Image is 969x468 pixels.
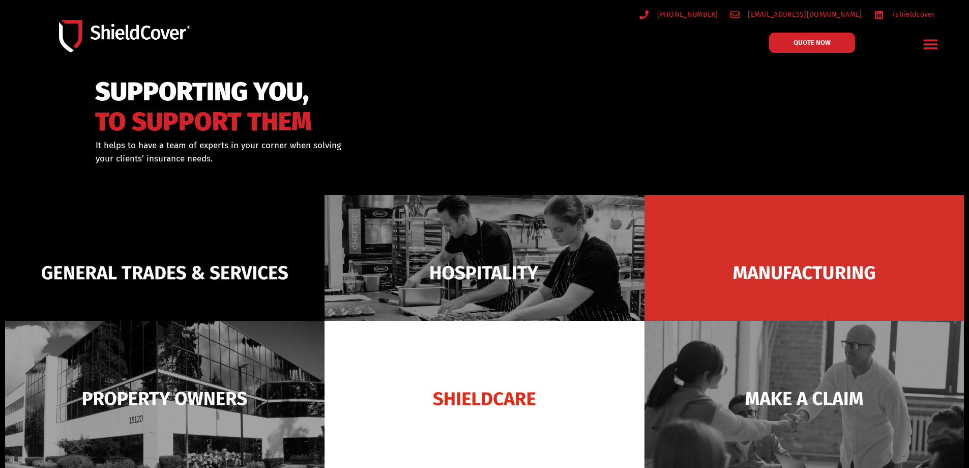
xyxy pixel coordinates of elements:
div: It helps to have a team of experts in your corner when solving [96,139,537,165]
a: [EMAIL_ADDRESS][DOMAIN_NAME] [730,8,862,21]
a: /shieldcover [874,8,935,21]
span: [PHONE_NUMBER] [655,8,718,21]
span: /shieldcover [889,8,935,21]
div: Menu Toggle [919,32,943,56]
span: QUOTE NOW [794,39,831,46]
img: Shield-Cover-Underwriting-Australia-logo-full [59,20,190,52]
a: QUOTE NOW [769,33,855,53]
span: [EMAIL_ADDRESS][DOMAIN_NAME] [745,8,862,21]
a: [PHONE_NUMBER] [639,8,718,21]
p: your clients’ insurance needs. [96,152,537,166]
span: SUPPORTING YOU, [95,81,312,102]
